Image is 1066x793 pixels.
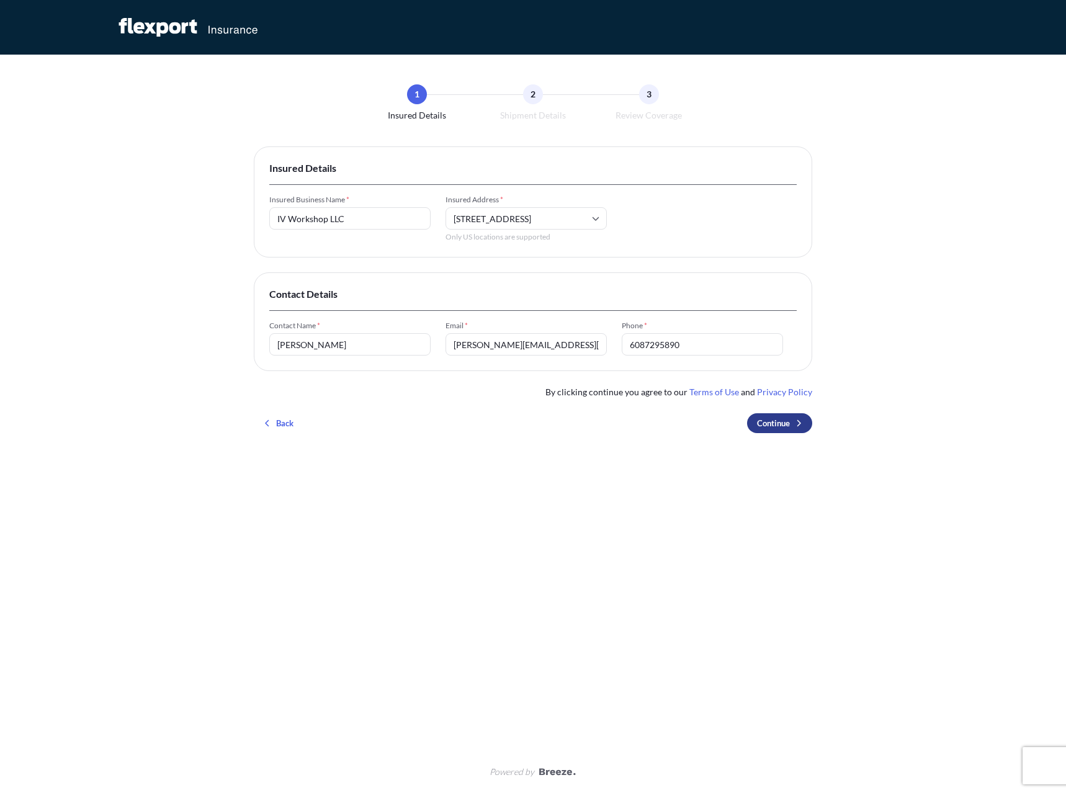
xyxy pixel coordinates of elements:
span: Insured Address [446,195,607,205]
span: Insured Business Name [269,195,431,205]
span: By clicking continue you agree to our and [545,386,812,398]
span: Only US locations are supported [446,232,607,242]
a: Privacy Policy [757,387,812,397]
span: Contact Name [269,321,431,331]
button: Back [254,413,303,433]
span: Email [446,321,607,331]
input: Enter full address [446,207,607,230]
span: 3 [647,88,652,101]
span: Powered by [490,766,534,778]
span: Phone [622,321,783,331]
span: 1 [414,88,419,101]
button: Continue [747,413,812,433]
input: Enter full name [269,207,431,230]
span: Contact Details [269,288,797,300]
span: Review Coverage [616,109,682,122]
span: 2 [531,88,535,101]
input: +1 (111) 111-111 [622,333,783,356]
a: Terms of Use [689,387,739,397]
input: Enter email [446,333,607,356]
span: Insured Details [269,162,797,174]
input: Enter full name [269,333,431,356]
span: Shipment Details [500,109,566,122]
p: Continue [757,417,790,429]
p: Back [276,417,293,429]
span: Insured Details [388,109,446,122]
